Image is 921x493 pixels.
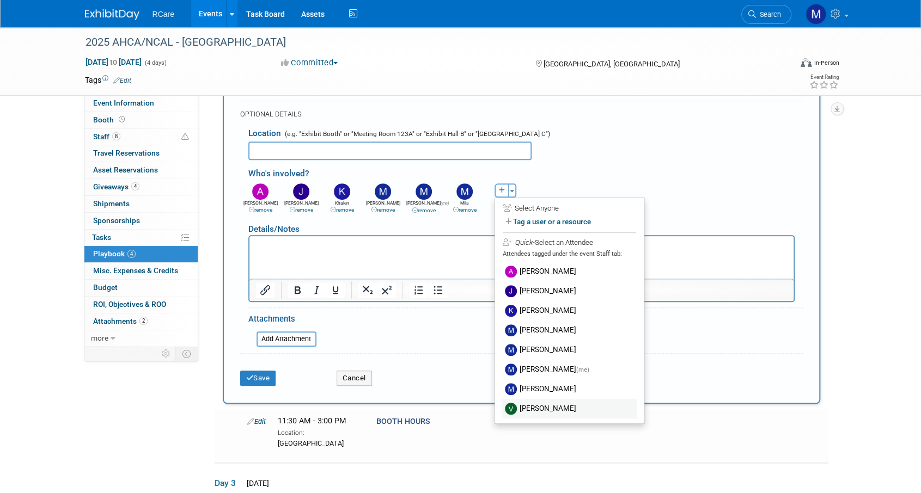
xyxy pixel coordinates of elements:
[84,297,198,313] a: ROI, Objectives & ROO
[502,360,637,379] label: [PERSON_NAME]
[326,282,345,298] button: Underline
[93,199,130,208] span: Shipments
[505,324,517,336] img: M.jpg
[84,263,198,279] a: Misc. Expenses & Credits
[93,115,127,124] span: Booth
[505,403,517,415] img: V.jpg
[84,330,198,347] a: more
[503,249,636,259] div: Attendees tagged under the event Staff tab:
[84,95,198,112] a: Event Information
[503,237,636,248] div: -Select an Attendee
[84,145,198,162] a: Travel Reservations
[325,200,360,214] div: Khalen
[502,301,637,321] label: [PERSON_NAME]
[181,132,189,142] span: Potential Scheduling Conflict -- at least one attendee is tagged in another overlapping event.
[503,214,636,230] label: Tag a user or a resource
[371,207,395,213] a: remove
[505,363,517,375] img: M.jpg
[502,281,637,301] label: [PERSON_NAME]
[515,238,533,246] i: Quick
[93,216,140,225] span: Sponsorships
[505,266,517,278] img: A.jpg
[544,60,680,68] span: [GEOGRAPHIC_DATA], [GEOGRAPHIC_DATA]
[93,300,166,309] span: ROI, Objectives & ROO
[806,4,826,24] img: Mike Andolina
[84,112,198,128] a: Booth
[84,246,198,262] a: Playbook4
[248,215,795,235] div: Details/Notes
[377,282,396,298] button: Superscript
[93,182,139,191] span: Giveaways
[741,5,791,24] a: Search
[84,196,198,212] a: Shipments
[113,77,131,84] a: Edit
[84,313,198,330] a: Attachments2
[256,282,275,298] button: Insert/edit link
[247,417,266,426] a: Edit
[248,313,316,328] div: Attachments
[502,399,637,418] label: [PERSON_NAME]
[91,334,108,342] span: more
[243,200,278,214] div: [PERSON_NAME]
[505,285,517,297] img: J.jpg
[505,383,517,395] img: M.jpg
[813,59,839,67] div: In-Person
[447,200,483,214] div: Mila
[283,130,550,138] span: (e.g. "Exhibit Booth" or "Meeting Room 123A" or "Exhibit Hall B" or "[GEOGRAPHIC_DATA] C")
[175,347,198,361] td: Toggle Event Tabs
[144,59,167,66] span: (4 days)
[576,365,589,373] span: (me)
[502,262,637,281] label: [PERSON_NAME]
[293,183,309,200] img: J.jpg
[727,57,839,73] div: Event Format
[84,129,198,145] a: Staff8
[93,317,148,325] span: Attachments
[375,183,391,200] img: M.jpg
[441,201,449,206] span: (me)
[93,283,118,292] span: Budget
[801,58,812,67] img: Format-Inperson.png
[84,179,198,195] a: Giveaways4
[92,233,111,242] span: Tasks
[278,437,360,448] div: [GEOGRAPHIC_DATA]
[502,321,637,340] label: [PERSON_NAME]
[410,282,428,298] button: Numbered list
[93,165,158,174] span: Asset Reservations
[248,163,803,181] div: Who's involved?
[84,213,198,229] a: Sponsorships
[278,427,360,437] div: Location:
[284,200,319,214] div: [PERSON_NAME]
[93,98,154,107] span: Event Information
[505,344,517,356] img: M.jpg
[249,207,272,213] a: remove
[288,282,307,298] button: Bold
[334,183,350,200] img: K.jpg
[416,183,432,200] img: M.jpg
[157,347,176,361] td: Personalize Event Tab Strip
[93,149,160,157] span: Travel Reservations
[331,207,354,213] a: remove
[139,317,148,325] span: 2
[215,477,242,489] span: Day 3
[376,417,430,426] span: BOOTH HOURS
[453,207,477,213] a: remove
[503,204,636,214] div: Select Anyone
[82,33,775,52] div: 2025 AHCA/NCAL - [GEOGRAPHIC_DATA]
[93,266,178,275] span: Misc. Expenses & Credits
[277,57,342,69] button: Committed
[153,10,174,19] span: RCare
[85,9,139,20] img: ExhibitDay
[412,207,436,213] a: remove
[85,57,142,67] span: [DATE] [DATE]
[290,207,313,213] a: remove
[93,249,136,258] span: Playbook
[108,58,119,66] span: to
[406,200,442,214] div: [PERSON_NAME]
[502,340,637,360] label: [PERSON_NAME]
[756,10,781,19] span: Search
[278,416,346,426] span: 11:30 AM - 3:00 PM
[85,75,131,85] td: Tags
[429,282,447,298] button: Bullet list
[84,280,198,296] a: Budget
[358,282,377,298] button: Subscript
